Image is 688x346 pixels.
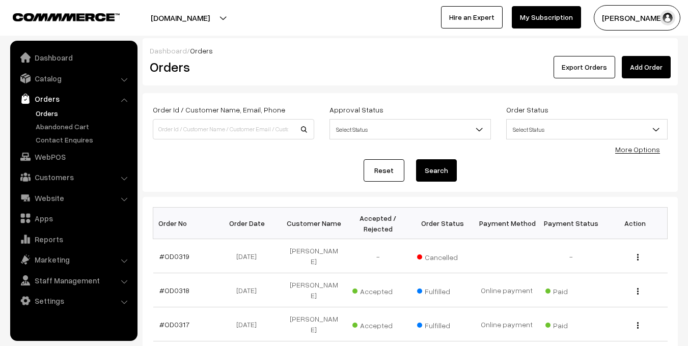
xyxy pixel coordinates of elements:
button: Search [416,159,457,182]
span: Accepted [352,283,403,297]
a: #OD0317 [159,320,189,329]
button: Export Orders [554,56,615,78]
th: Order Status [410,208,475,239]
th: Payment Status [539,208,603,239]
th: Order No [153,208,217,239]
a: Staff Management [13,271,134,290]
td: [DATE] [217,307,282,341]
a: Dashboard [13,48,134,67]
td: [DATE] [217,273,282,307]
label: Order Status [506,104,548,115]
img: COMMMERCE [13,13,120,21]
td: [PERSON_NAME] [282,273,346,307]
span: Select Status [507,121,667,138]
span: Select Status [506,119,668,139]
input: Order Id / Customer Name / Customer Email / Customer Phone [153,119,314,139]
span: Fulfilled [417,318,468,331]
label: Order Id / Customer Name, Email, Phone [153,104,285,115]
a: WebPOS [13,148,134,166]
td: - [346,239,410,273]
img: user [660,10,675,25]
a: Hire an Expert [441,6,503,28]
img: Menu [637,322,639,329]
span: Fulfilled [417,283,468,297]
a: #OD0318 [159,286,189,295]
th: Payment Method [475,208,539,239]
a: Website [13,189,134,207]
a: Add Order [622,56,671,78]
span: Paid [545,283,596,297]
th: Order Date [217,208,282,239]
a: #OD0319 [159,252,189,261]
a: My Subscription [512,6,581,28]
a: Catalog [13,69,134,88]
a: Customers [13,168,134,186]
a: Reports [13,230,134,248]
th: Customer Name [282,208,346,239]
td: Online payment [475,273,539,307]
a: Settings [13,292,134,310]
td: - [539,239,603,273]
img: Menu [637,254,639,261]
a: Dashboard [150,46,187,55]
a: Reset [364,159,404,182]
th: Action [603,208,667,239]
a: Orders [13,90,134,108]
h2: Orders [150,59,313,75]
label: Approval Status [329,104,383,115]
span: Accepted [352,318,403,331]
a: Abandoned Cart [33,121,134,132]
img: Menu [637,288,639,295]
span: Paid [545,318,596,331]
span: Select Status [329,119,491,139]
span: Cancelled [417,249,468,263]
td: [DATE] [217,239,282,273]
button: [PERSON_NAME] [594,5,680,31]
a: Marketing [13,250,134,269]
td: [PERSON_NAME] [282,239,346,273]
span: Orders [190,46,213,55]
a: More Options [615,145,660,154]
td: [PERSON_NAME] [282,307,346,341]
a: Contact Enquires [33,134,134,145]
td: Online payment [475,307,539,341]
a: COMMMERCE [13,10,102,22]
span: Select Status [330,121,490,138]
th: Accepted / Rejected [346,208,410,239]
a: Orders [33,108,134,119]
div: / [150,45,671,56]
button: [DOMAIN_NAME] [115,5,245,31]
a: Apps [13,209,134,227]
